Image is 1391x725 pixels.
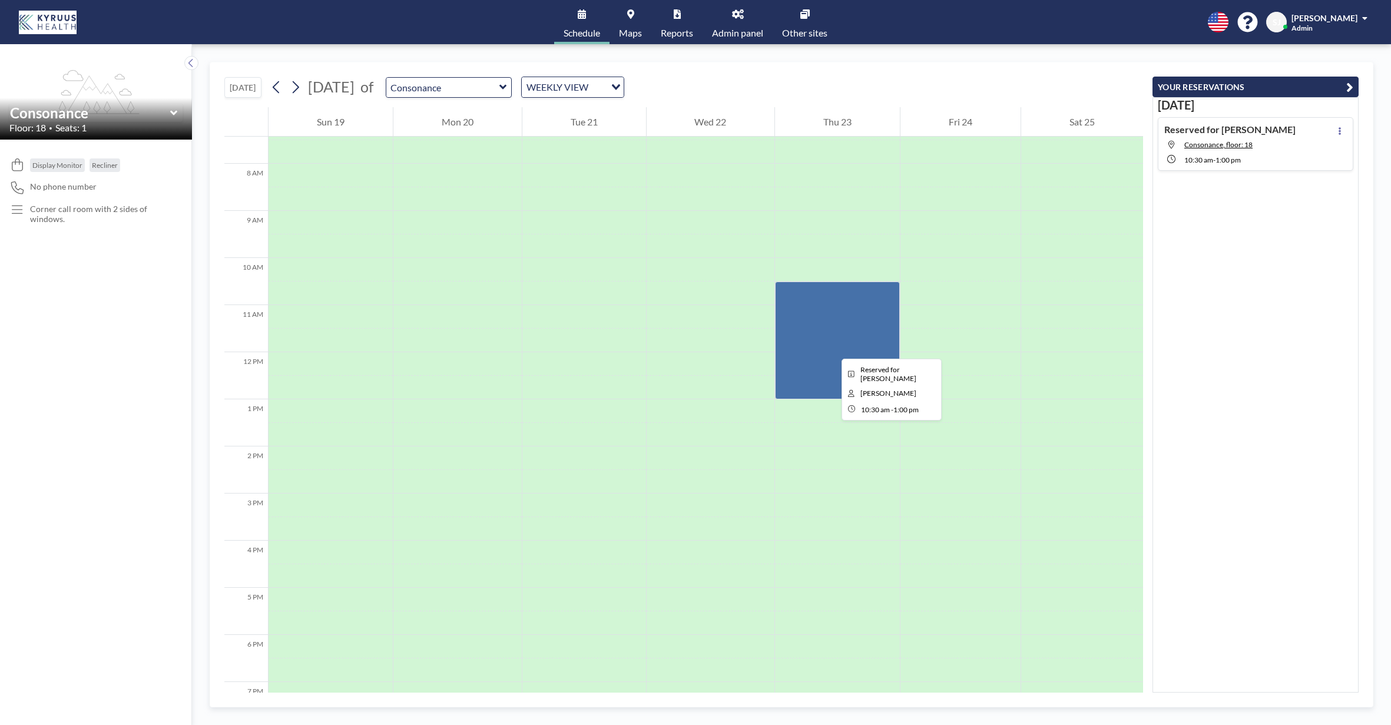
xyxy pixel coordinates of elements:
div: Thu 23 [775,107,900,137]
span: 10:30 AM [1184,155,1213,164]
div: Fri 24 [900,107,1021,137]
div: Wed 22 [647,107,775,137]
div: Sat 25 [1021,107,1143,137]
span: Reports [661,28,693,38]
span: Sherry Jolicoeur [860,389,916,398]
span: of [360,78,373,96]
span: • [49,124,52,132]
span: Recliner [92,161,118,170]
span: [PERSON_NAME] [1291,13,1357,23]
div: 8 AM [224,164,268,211]
button: [DATE] [224,77,261,98]
div: 1 PM [224,399,268,446]
div: Search for option [522,77,624,97]
div: 10 AM [224,258,268,305]
div: 9 AM [224,211,268,258]
h3: [DATE] [1158,98,1353,112]
h4: Reserved for [PERSON_NAME] [1164,124,1296,135]
div: 4 PM [224,541,268,588]
input: Search for option [592,80,604,95]
img: organization-logo [19,11,77,34]
span: 1:00 PM [893,405,919,414]
span: Admin [1291,24,1313,32]
span: 10:30 AM [861,405,890,414]
div: Sun 19 [269,107,393,137]
button: YOUR RESERVATIONS [1152,77,1359,97]
input: Consonance [10,104,170,121]
span: SJ [1273,17,1281,28]
span: No phone number [30,181,97,192]
span: - [891,405,893,414]
span: WEEKLY VIEW [524,80,591,95]
span: 1:00 PM [1216,155,1241,164]
span: Seats: 1 [55,122,87,134]
span: Maps [619,28,642,38]
div: Tue 21 [522,107,646,137]
span: Consonance, floor: 18 [1184,140,1253,149]
div: 12 PM [224,352,268,399]
p: Corner call room with 2 sides of windows. [30,204,168,224]
div: 3 PM [224,494,268,541]
input: Consonance [386,78,499,97]
span: Other sites [782,28,827,38]
span: Floor: 18 [9,122,46,134]
span: Display Monitor [32,161,82,170]
div: 6 PM [224,635,268,682]
span: Schedule [564,28,600,38]
div: 11 AM [224,305,268,352]
div: 7 AM [224,117,268,164]
span: [DATE] [308,78,355,95]
div: 5 PM [224,588,268,635]
span: - [1213,155,1216,164]
div: Mon 20 [393,107,522,137]
div: 2 PM [224,446,268,494]
span: Admin panel [712,28,763,38]
span: Reserved for Graham Gardner [860,365,916,383]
